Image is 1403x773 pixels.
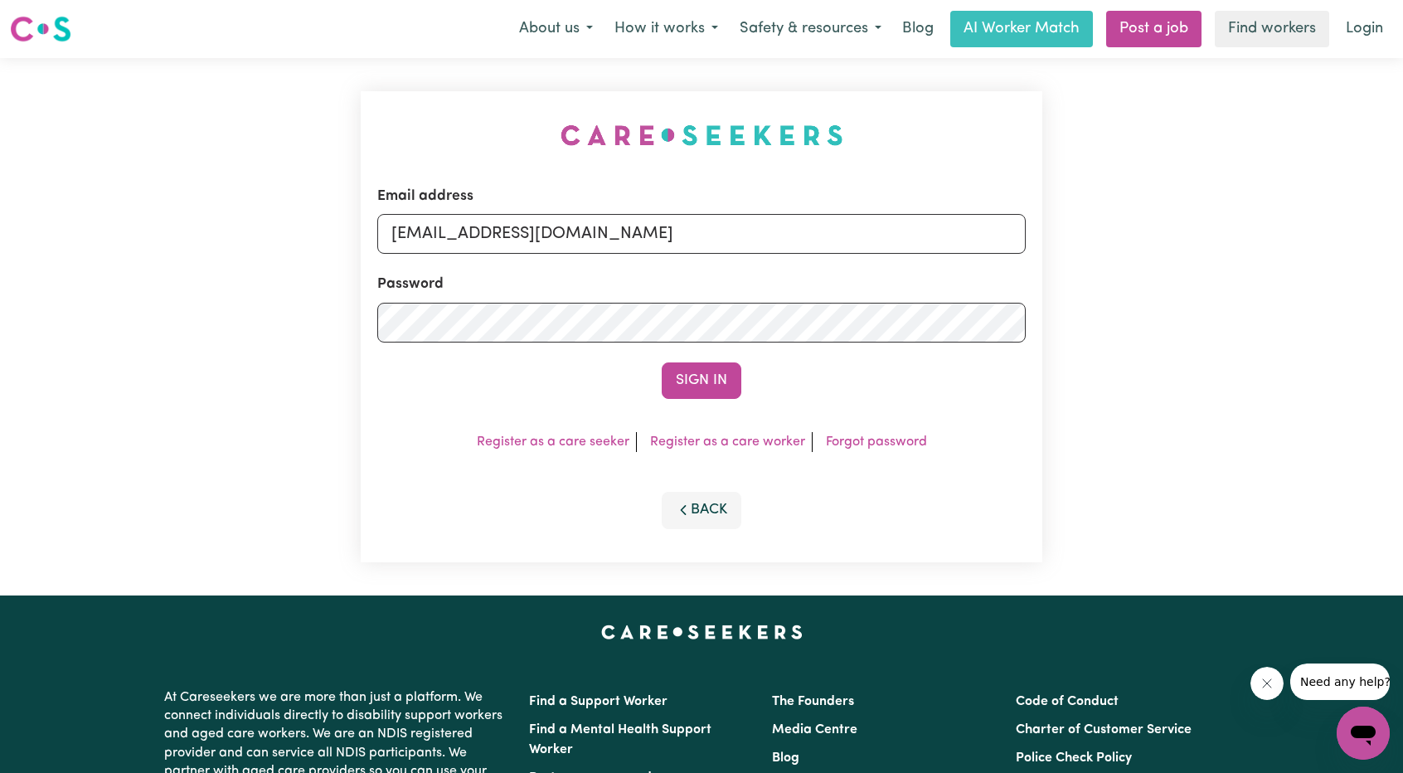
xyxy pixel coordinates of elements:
span: Need any help? [10,12,100,25]
iframe: Close message [1250,667,1284,700]
a: Find a Mental Health Support Worker [529,723,711,756]
a: Code of Conduct [1016,695,1119,708]
a: Charter of Customer Service [1016,723,1192,737]
a: Careseekers home page [601,625,803,639]
a: Blog [892,11,944,47]
a: The Founders [772,695,854,708]
button: About us [508,12,604,46]
iframe: Message from company [1290,664,1390,700]
input: Email address [377,214,1026,254]
a: AI Worker Match [950,11,1093,47]
a: Blog [772,751,799,765]
img: Careseekers logo [10,14,71,44]
button: Safety & resources [729,12,892,46]
a: Careseekers logo [10,10,71,48]
a: Login [1336,11,1393,47]
a: Police Check Policy [1016,751,1132,765]
button: How it works [604,12,729,46]
a: Register as a care seeker [477,435,629,449]
label: Email address [377,186,473,207]
a: Post a job [1106,11,1202,47]
a: Find workers [1215,11,1329,47]
a: Register as a care worker [650,435,805,449]
label: Password [377,274,444,295]
a: Find a Support Worker [529,695,668,708]
a: Forgot password [826,435,927,449]
button: Back [662,492,741,528]
a: Media Centre [772,723,857,737]
iframe: Button to launch messaging window [1337,707,1390,760]
button: Sign In [662,362,741,399]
